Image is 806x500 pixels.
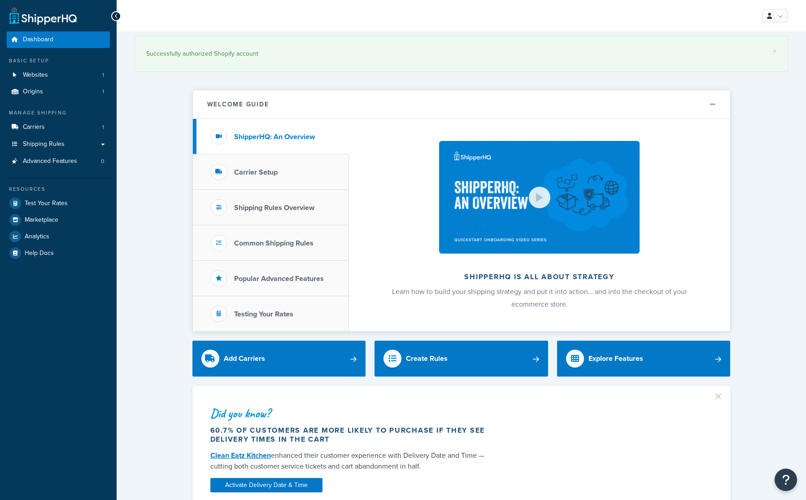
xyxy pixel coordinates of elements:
[146,48,776,60] div: Successfully authorized Shopify account
[234,239,314,247] h3: Common Shipping Rules
[234,133,315,141] h3: ShipperHQ: An Overview
[7,119,110,136] a: Carriers1
[373,273,706,281] h2: ShipperHQ is all about strategy
[7,83,110,100] li: Origins
[7,153,110,170] li: Advanced Features
[101,158,104,165] span: 0
[7,57,110,65] div: Basic Setup
[210,478,322,492] a: Activate Delivery Date & Time
[25,200,68,207] span: Test Your Rates
[7,185,110,193] div: Resources
[192,341,366,377] a: Add Carriers
[210,407,494,420] div: Did you know?
[234,168,278,176] h3: Carrier Setup
[23,36,53,44] span: Dashboard
[234,275,324,283] h3: Popular Advanced Features
[439,141,639,254] img: ShipperHQ is all about strategy
[7,245,110,261] a: Help Docs
[234,310,293,318] h3: Testing Your Rates
[7,119,110,136] li: Carriers
[7,109,110,117] div: Manage Shipping
[25,250,54,257] span: Help Docs
[775,469,797,491] button: Open Resource Center
[210,450,271,461] a: Clean Eatz Kitchen
[102,88,104,96] span: 1
[7,212,110,228] a: Marketplace
[7,228,110,245] a: Analytics
[773,48,776,55] a: ×
[23,88,43,96] span: Origins
[234,204,314,212] h3: Shipping Rules Overview
[7,136,110,153] a: Shipping Rules
[375,341,548,377] a: Create Rules
[7,31,110,48] a: Dashboard
[7,153,110,170] a: Advanced Features0
[557,341,731,377] a: Explore Features
[25,233,49,241] span: Analytics
[210,426,494,444] div: 60.7% of customers are more likely to purchase if they see delivery times in the cart
[7,195,110,211] a: Test Your Rates
[193,90,730,119] button: Welcome Guide
[224,352,265,365] div: Add Carriers
[23,140,65,148] span: Shipping Rules
[7,83,110,100] a: Origins1
[25,216,58,224] span: Marketplace
[23,123,45,131] span: Carriers
[102,123,104,131] span: 1
[392,286,687,309] span: Learn how to build your shipping strategy and put it into action… and into the checkout of your e...
[406,352,448,365] div: Create Rules
[102,71,104,79] span: 1
[7,67,110,83] li: Websites
[23,158,77,165] span: Advanced Features
[23,71,48,79] span: Websites
[588,352,643,365] div: Explore Features
[207,101,269,108] h2: Welcome Guide
[7,67,110,83] a: Websites1
[210,450,494,472] div: enhanced their customer experience with Delivery Date and Time — cutting both customer service ti...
